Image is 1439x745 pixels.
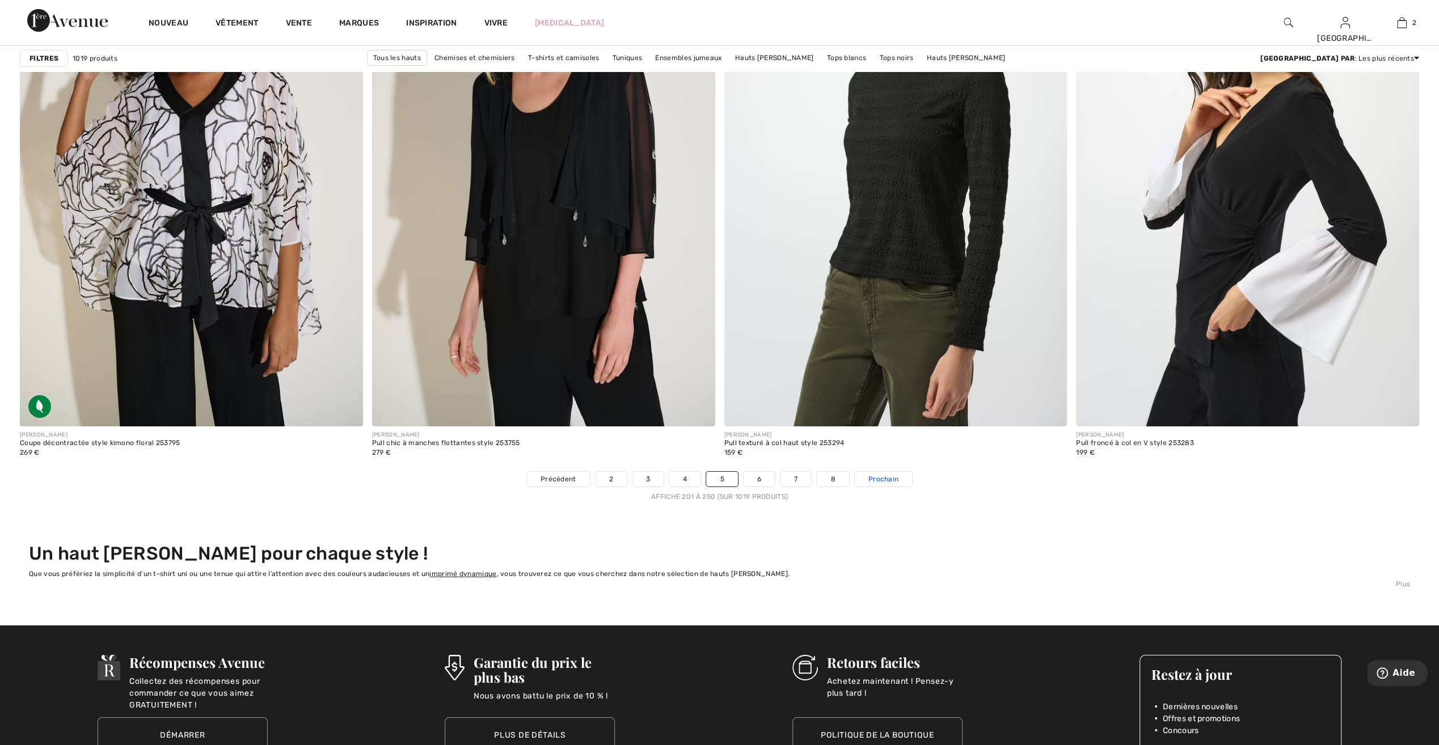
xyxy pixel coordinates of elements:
[339,18,379,30] a: Marques
[29,53,58,64] strong: Filtres
[1163,713,1240,725] span: Offres et promotions
[669,472,700,486] a: 4
[1374,16,1429,29] a: 2
[27,9,108,32] img: 1ère Avenue
[527,472,590,486] a: Précédent
[29,579,1410,589] div: Plus
[1163,725,1199,736] span: Concours
[1284,16,1293,29] img: Rechercher sur le site Web
[20,448,40,456] span: 269 €
[607,50,648,65] a: Tuniques
[429,50,521,65] a: Chemises et chemisiers
[406,18,457,30] span: Inspiration
[792,655,818,680] img: Easy Returns
[522,50,605,65] a: T-shirts et camisoles
[367,50,427,66] a: Tous les hauts
[129,655,268,670] h3: Récompenses Avenue
[1151,667,1330,681] h3: Restez à jour
[821,50,872,65] a: Tops blancs
[541,474,576,484] span: Précédent
[1076,439,1194,447] div: Pull froncé à col en V style 253283
[1260,54,1414,62] font: : Les plus récents
[98,655,120,680] img: Avenue Rewards
[286,18,313,30] a: Vente
[429,570,496,578] a: imprimé dynamique
[1340,17,1350,28] a: Sign In
[868,474,898,484] span: Prochain
[1260,54,1354,62] strong: [GEOGRAPHIC_DATA] par
[729,50,820,65] a: Hauts [PERSON_NAME]
[873,50,919,65] a: Tops noirs
[1340,16,1350,29] img: Mes infos
[29,543,1410,564] h2: Un haut [PERSON_NAME] pour chaque style !
[20,439,180,447] div: Coupe décontractée style kimono floral 253795
[29,569,1410,579] div: Que vous préfériez la simplicité d’un t-shirt uni ou une tenue qui attire l’attention avec des co...
[827,675,963,698] p: Achetez maintenant ! Pensez-y plus tard !
[149,18,188,30] a: Nouveau
[20,431,180,439] div: [PERSON_NAME]
[1076,431,1194,439] div: [PERSON_NAME]
[724,431,845,439] div: [PERSON_NAME]
[20,471,1419,502] nav: Navigation de page
[827,655,963,670] h3: Retours faciles
[73,53,117,64] span: 1019 produits
[596,472,627,486] a: 2
[706,472,737,486] a: 5
[855,472,912,486] a: Prochain
[474,655,615,684] h3: Garantie du prix le plus bas
[372,448,391,456] span: 279 €
[724,439,845,447] div: Pull texturé à col haut style 253294
[724,448,743,456] span: 159 €
[1397,16,1407,29] img: Mon sac
[129,675,268,698] p: Collectez des récompenses pour commander ce que vous aimez GRATUITEMENT !
[535,17,604,29] a: [MEDICAL_DATA]
[20,492,1419,502] div: Affiche 201 à 250 (sur 1019 produits)
[28,395,51,418] img: Tissu durable
[1163,701,1238,713] span: Dernières nouvelles
[216,18,258,30] a: Vêtement
[1367,660,1428,688] iframe: Opens a widget where you can find more information
[780,472,811,486] a: 7
[372,439,520,447] div: Pull chic à manches flottantes style 253755
[649,50,727,65] a: Ensembles jumeaux
[921,50,1011,65] a: Hauts [PERSON_NAME]
[1076,448,1095,456] span: 199 €
[474,690,615,713] p: Nous avons battu le prix de 10 % !
[484,17,508,29] a: Vivre
[817,472,849,486] a: 8
[445,655,464,680] img: Lowest Price Guarantee
[632,472,664,486] a: 3
[1412,18,1416,28] span: 2
[744,472,775,486] a: 6
[372,431,520,439] div: [PERSON_NAME]
[1317,32,1373,44] div: [GEOGRAPHIC_DATA]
